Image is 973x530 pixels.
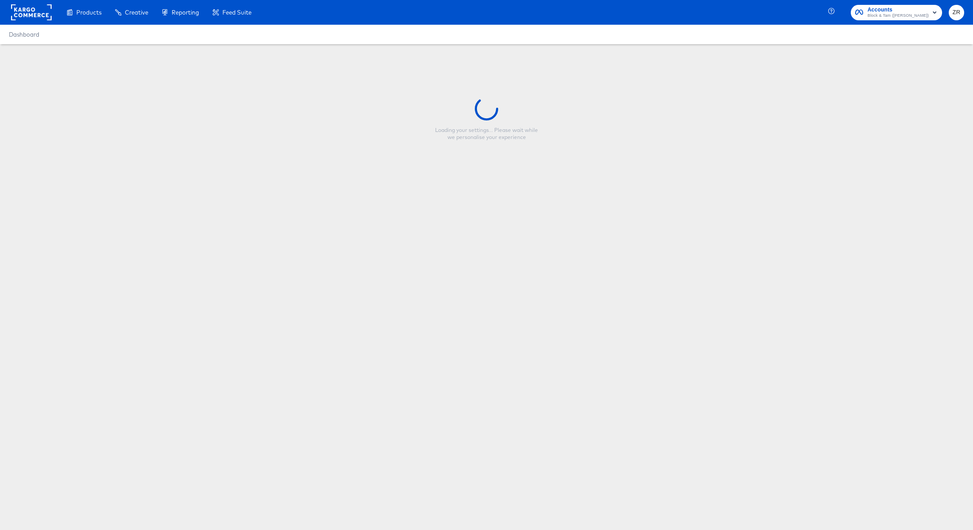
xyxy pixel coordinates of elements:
span: Accounts [868,5,929,15]
a: Dashboard [9,31,39,38]
span: Reporting [172,9,199,16]
span: ZR [952,8,961,18]
div: Loading your settings... Please wait while we personalise your experience [432,127,542,141]
span: Products [76,9,101,16]
button: ZR [949,5,964,20]
span: Creative [125,9,148,16]
span: Block & Tam ([PERSON_NAME]) [868,12,929,19]
button: AccountsBlock & Tam ([PERSON_NAME]) [851,5,942,20]
span: Feed Suite [222,9,252,16]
